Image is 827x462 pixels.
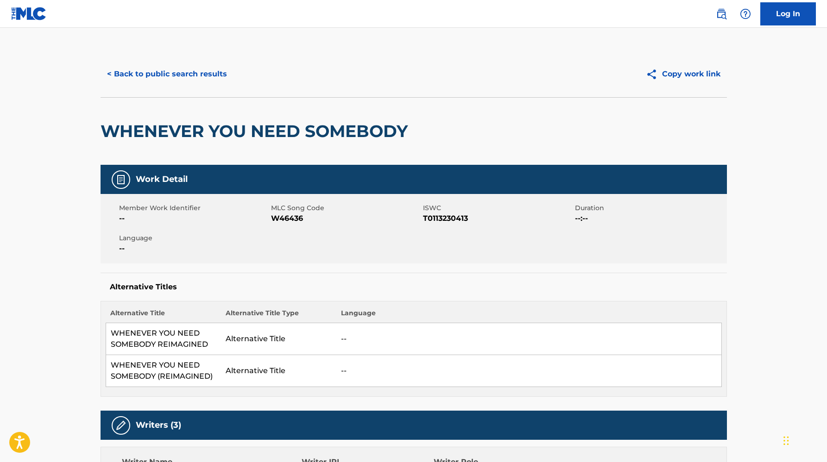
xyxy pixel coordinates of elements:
[639,62,727,86] button: Copy work link
[336,308,721,323] th: Language
[106,308,221,323] th: Alternative Title
[575,213,725,224] span: --:--
[646,69,662,80] img: Copy work link
[119,213,269,224] span: --
[271,203,421,213] span: MLC Song Code
[101,121,412,142] h2: WHENEVER YOU NEED SOMEBODY
[781,418,827,462] iframe: Chat Widget
[221,323,336,355] td: Alternative Title
[101,62,234,86] button: < Back to public search results
[336,355,721,387] td: --
[136,174,188,185] h5: Work Detail
[119,203,269,213] span: Member Work Identifier
[423,203,573,213] span: ISWC
[736,5,755,23] div: Help
[760,2,816,25] a: Log In
[716,8,727,19] img: search
[106,355,221,387] td: WHENEVER YOU NEED SOMEBODY (REIMAGINED)
[119,243,269,254] span: --
[115,174,126,185] img: Work Detail
[106,323,221,355] td: WHENEVER YOU NEED SOMEBODY REIMAGINED
[423,213,573,224] span: T0113230413
[221,355,336,387] td: Alternative Title
[336,323,721,355] td: --
[783,427,789,455] div: Drag
[110,282,718,292] h5: Alternative Titles
[740,8,751,19] img: help
[575,203,725,213] span: Duration
[221,308,336,323] th: Alternative Title Type
[271,213,421,224] span: W46436
[119,233,269,243] span: Language
[115,420,126,431] img: Writers
[136,420,181,431] h5: Writers (3)
[712,5,731,23] a: Public Search
[11,7,47,20] img: MLC Logo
